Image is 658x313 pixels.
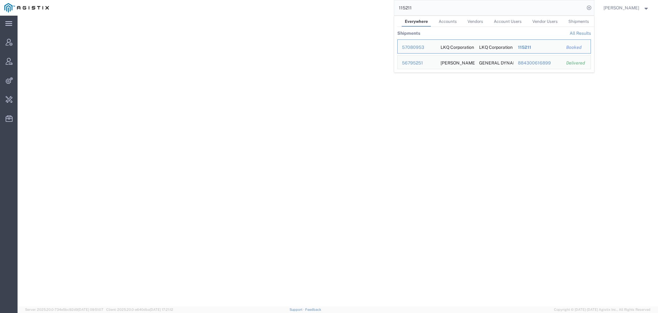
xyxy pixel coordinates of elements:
[518,60,557,66] div: 884300616899
[440,40,470,53] div: LKQ Corporation
[570,31,591,36] a: View all shipments found by criterion
[397,27,420,39] th: Shipments
[603,4,650,12] button: [PERSON_NAME]
[532,19,558,24] span: Vendor Users
[603,4,639,11] span: Kaitlyn Hostetler
[479,40,509,53] div: LKQ Corporation
[150,308,173,311] span: [DATE] 17:21:12
[494,19,522,24] span: Account Users
[106,308,173,311] span: Client: 2025.20.0-e640dba
[467,19,483,24] span: Vendors
[440,55,470,69] div: Anthony Carlson
[305,308,321,311] a: Feedback
[518,45,531,50] span: 115211
[402,44,432,51] div: 57080953
[78,308,103,311] span: [DATE] 09:51:07
[394,0,585,15] input: Search for shipment number, reference number
[568,19,589,24] span: Shipments
[554,307,650,312] span: Copyright © [DATE]-[DATE] Agistix Inc., All Rights Reserved
[439,19,457,24] span: Accounts
[566,44,586,51] div: Booked
[397,27,594,72] table: Search Results
[479,55,509,69] div: GENERAL DYNAMICS MISSION SYSTEMS
[405,19,428,24] span: Everywhere
[402,60,432,66] div: 56795251
[290,308,305,311] a: Support
[25,308,103,311] span: Server: 2025.20.0-734e5bc92d9
[566,60,586,66] div: Delivered
[18,16,658,306] iframe: FS Legacy Container
[518,44,557,51] div: 115211
[4,3,49,13] img: logo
